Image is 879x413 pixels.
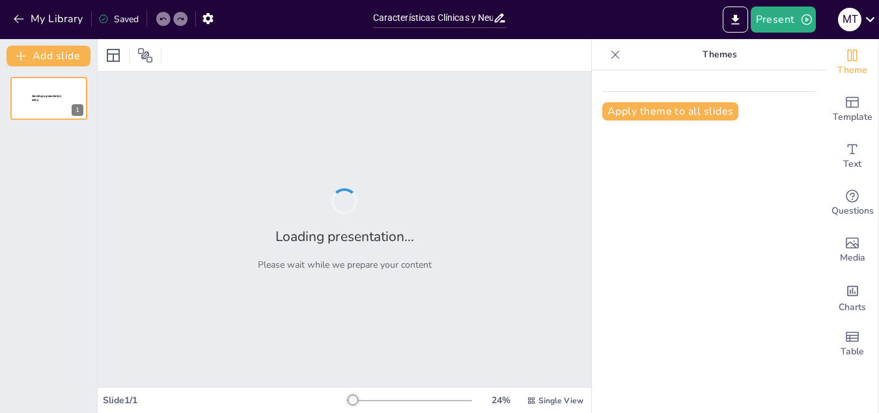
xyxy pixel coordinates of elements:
[837,63,867,78] span: Theme
[602,102,738,121] button: Apply theme to all slides
[7,46,91,66] button: Add slide
[826,86,878,133] div: Add ready made slides
[10,8,89,29] button: My Library
[485,394,516,406] div: 24 %
[840,251,865,265] span: Media
[751,7,816,33] button: Present
[826,274,878,320] div: Add charts and graphs
[538,395,583,406] span: Single View
[826,39,878,86] div: Change the overall theme
[137,48,153,63] span: Position
[10,77,87,120] div: 1
[98,13,139,25] div: Saved
[841,345,864,359] span: Table
[826,320,878,367] div: Add a table
[275,227,414,246] h2: Loading presentation...
[626,39,813,70] p: Themes
[838,8,861,31] div: M T
[843,157,861,171] span: Text
[839,300,866,315] span: Charts
[838,7,861,33] button: M T
[103,45,124,66] div: Layout
[32,94,61,102] span: Sendsteps presentation editor
[833,110,872,124] span: Template
[258,259,432,271] p: Please wait while we prepare your content
[723,7,748,33] button: Export to PowerPoint
[103,394,347,406] div: Slide 1 / 1
[831,204,874,218] span: Questions
[826,133,878,180] div: Add text boxes
[826,227,878,274] div: Add images, graphics, shapes or video
[373,8,493,27] input: Insert title
[72,104,83,116] div: 1
[826,180,878,227] div: Get real-time input from your audience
